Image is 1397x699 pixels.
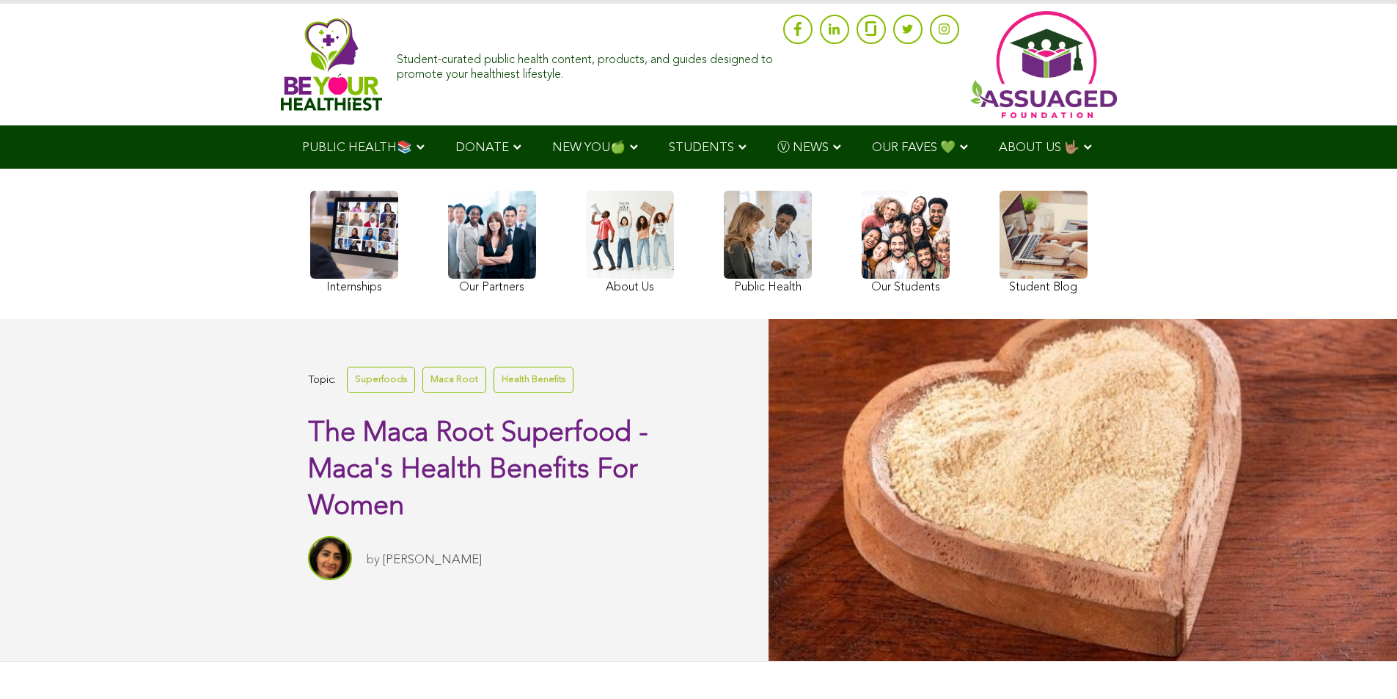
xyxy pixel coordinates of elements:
a: [PERSON_NAME] [383,554,482,566]
img: glassdoor [865,21,876,36]
div: Navigation Menu [281,125,1117,169]
span: PUBLIC HEALTH📚 [302,142,412,154]
span: Ⓥ NEWS [777,142,829,154]
span: DONATE [455,142,509,154]
span: Topic: [308,370,336,390]
iframe: Chat Widget [1324,629,1397,699]
span: by [367,554,380,566]
span: The Maca Root Superfood - Maca's Health Benefits For Women [308,420,648,521]
span: NEW YOU🍏 [552,142,626,154]
span: STUDENTS [669,142,734,154]
span: ABOUT US 🤟🏽 [999,142,1079,154]
div: Student-curated public health content, products, and guides designed to promote your healthiest l... [397,46,775,81]
a: Maca Root [422,367,486,392]
a: Health Benefits [494,367,573,392]
img: Assuaged App [970,11,1117,118]
img: Sitara Darvish [308,536,352,580]
span: OUR FAVES 💚 [872,142,956,154]
a: Superfoods [347,367,415,392]
img: Assuaged [281,18,383,111]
